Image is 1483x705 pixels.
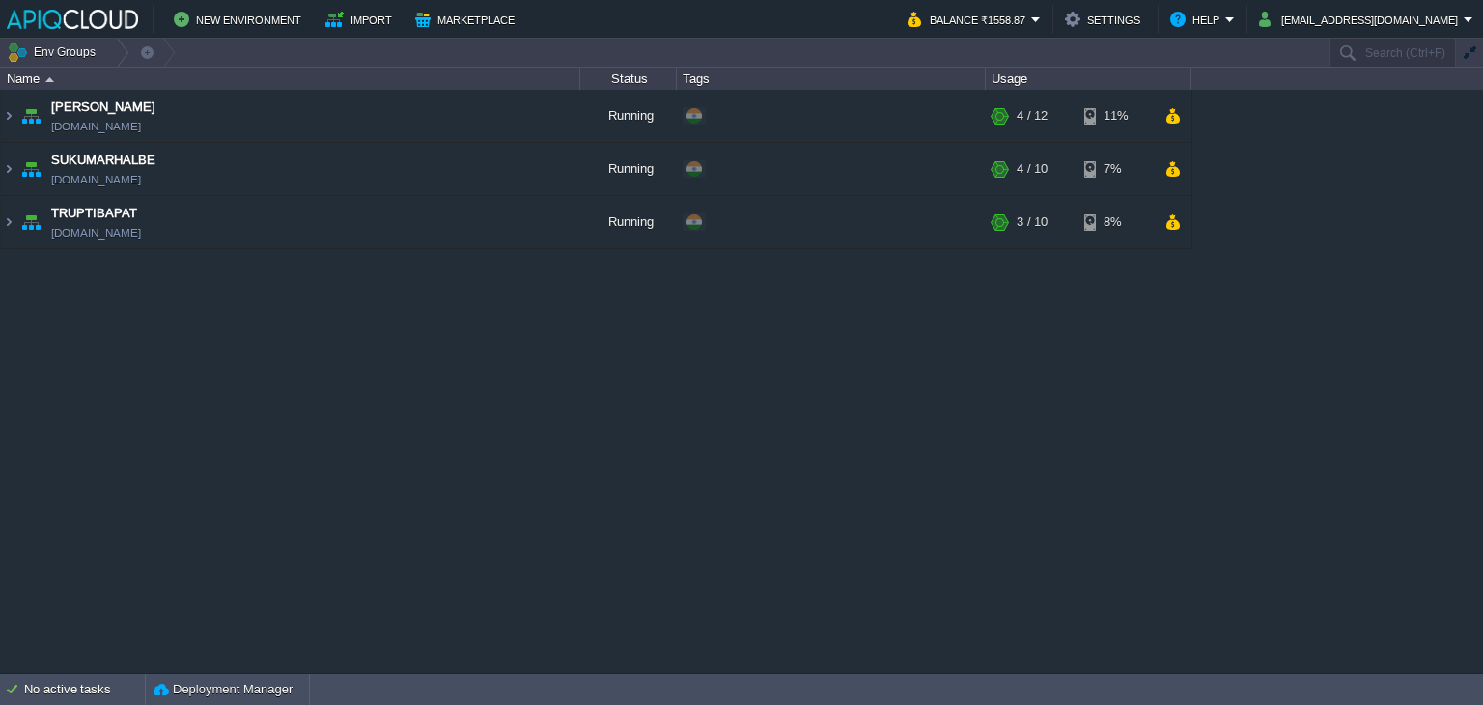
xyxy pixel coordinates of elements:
[1,143,16,195] img: AMDAwAAAACH5BAEAAAAALAAAAAABAAEAAAICRAEAOw==
[1065,8,1146,31] button: Settings
[581,68,676,90] div: Status
[1259,8,1464,31] button: [EMAIL_ADDRESS][DOMAIN_NAME]
[2,68,579,90] div: Name
[325,8,398,31] button: Import
[1017,196,1048,248] div: 3 / 10
[154,680,293,699] button: Deployment Manager
[174,8,307,31] button: New Environment
[1084,196,1147,248] div: 8%
[580,90,677,142] div: Running
[17,143,44,195] img: AMDAwAAAACH5BAEAAAAALAAAAAABAAEAAAICRAEAOw==
[51,117,141,136] a: [DOMAIN_NAME]
[1,196,16,248] img: AMDAwAAAACH5BAEAAAAALAAAAAABAAEAAAICRAEAOw==
[1017,143,1048,195] div: 4 / 10
[7,10,138,29] img: APIQCloud
[1084,143,1147,195] div: 7%
[51,223,141,242] a: [DOMAIN_NAME]
[17,196,44,248] img: AMDAwAAAACH5BAEAAAAALAAAAAABAAEAAAICRAEAOw==
[17,90,44,142] img: AMDAwAAAACH5BAEAAAAALAAAAAABAAEAAAICRAEAOw==
[7,39,102,66] button: Env Groups
[24,674,145,705] div: No active tasks
[51,98,155,117] a: [PERSON_NAME]
[908,8,1031,31] button: Balance ₹1558.87
[580,196,677,248] div: Running
[51,170,141,189] a: [DOMAIN_NAME]
[415,8,520,31] button: Marketplace
[987,68,1190,90] div: Usage
[45,77,54,82] img: AMDAwAAAACH5BAEAAAAALAAAAAABAAEAAAICRAEAOw==
[580,143,677,195] div: Running
[1017,90,1048,142] div: 4 / 12
[51,204,137,223] a: TRUPTIBAPAT
[51,151,155,170] a: SUKUMARHALBE
[678,68,985,90] div: Tags
[1084,90,1147,142] div: 11%
[1,90,16,142] img: AMDAwAAAACH5BAEAAAAALAAAAAABAAEAAAICRAEAOw==
[1170,8,1225,31] button: Help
